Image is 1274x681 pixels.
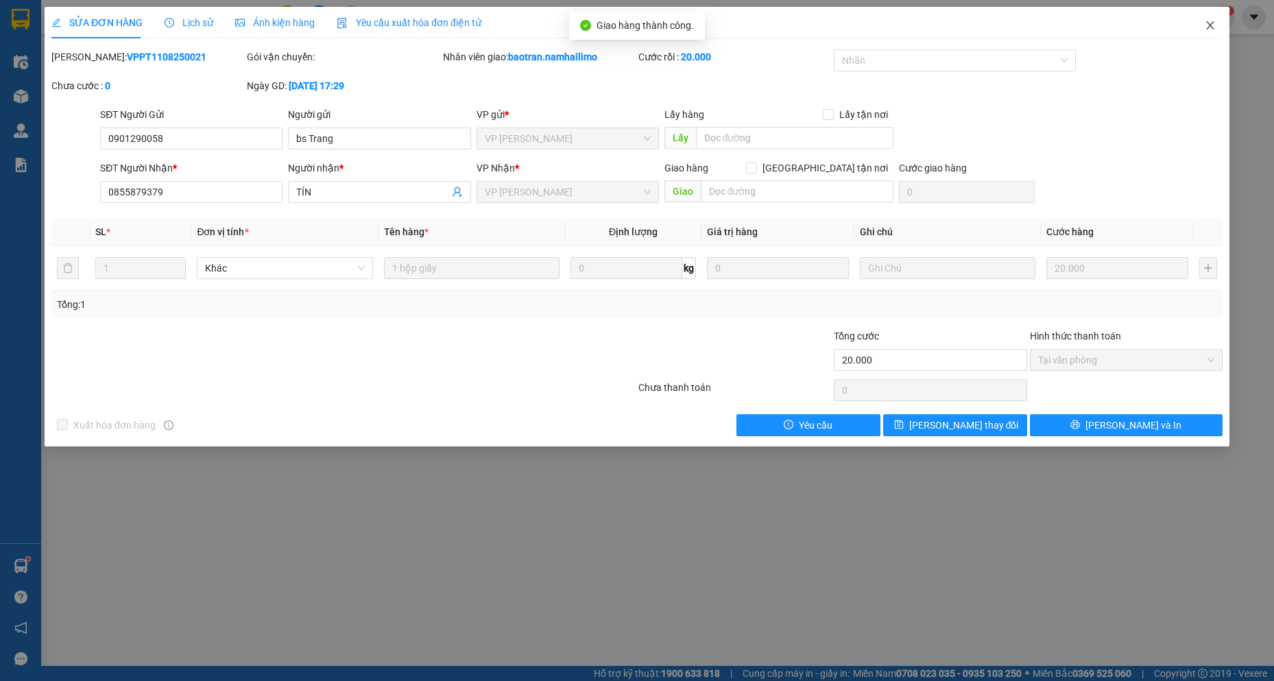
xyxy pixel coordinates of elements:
[288,107,470,122] div: Người gửi
[701,180,894,202] input: Dọc đường
[664,163,708,174] span: Giao hàng
[664,109,704,120] span: Lấy hàng
[164,420,173,430] span: info-circle
[1085,418,1181,433] span: [PERSON_NAME] và In
[637,380,832,404] div: Chưa thanh toán
[696,127,894,149] input: Dọc đường
[127,51,206,62] b: VPPT1108250021
[12,45,121,77] div: HẢI SẢN BÉ GẤM
[1191,7,1229,45] button: Close
[337,18,348,29] img: icon
[1070,420,1080,431] span: printer
[894,420,904,431] span: save
[1038,350,1214,370] span: Tại văn phòng
[443,49,636,64] div: Nhân viên giao:
[165,18,174,27] span: clock-circle
[681,51,711,62] b: 20.000
[508,51,597,62] b: baotran.namhailimo
[12,13,33,27] span: Gửi:
[131,13,164,27] span: Nhận:
[854,219,1042,246] th: Ghi chú
[57,297,492,312] div: Tổng: 1
[909,418,1019,433] span: [PERSON_NAME] thay đổi
[105,80,110,91] b: 0
[247,49,440,64] div: Gói vận chuyển:
[883,414,1027,436] button: save[PERSON_NAME] thay đổi
[51,49,244,64] div: [PERSON_NAME]:
[834,107,893,122] span: Lấy tận nơi
[51,78,244,93] div: Chưa cước :
[638,49,831,64] div: Cước rồi :
[757,160,893,176] span: [GEOGRAPHIC_DATA] tận nơi
[235,17,315,28] span: Ảnh kiện hàng
[12,12,121,45] div: VP [PERSON_NAME]
[485,128,651,149] span: VP Phan Thiết
[68,418,161,433] span: Xuất hóa đơn hàng
[205,258,365,278] span: Khác
[131,64,330,112] span: BẾN XE PHÍA NAM [GEOGRAPHIC_DATA]
[289,80,344,91] b: [DATE] 17:29
[485,182,651,202] span: VP Phạm Ngũ Lão
[834,331,879,342] span: Tổng cước
[1046,226,1094,237] span: Cước hàng
[799,418,832,433] span: Yêu cầu
[131,12,330,28] div: VP [GEOGRAPHIC_DATA]
[100,107,283,122] div: SĐT Người Gửi
[707,226,758,237] span: Giá trị hàng
[100,160,283,176] div: SĐT Người Nhận
[452,187,463,198] span: user-add
[131,28,330,45] div: ANH LÝ
[197,226,248,237] span: Đơn vị tính
[664,180,701,202] span: Giao
[707,257,849,279] input: 0
[477,163,515,174] span: VP Nhận
[682,257,696,279] span: kg
[51,18,61,27] span: edit
[1030,331,1121,342] label: Hình thức thanh toán
[288,160,470,176] div: Người nhận
[899,163,967,174] label: Cước giao hàng
[337,17,481,28] span: Yêu cầu xuất hóa đơn điện tử
[12,77,121,97] div: 0333179776
[165,17,213,28] span: Lịch sử
[597,20,694,31] span: Giao hàng thành công.
[384,226,429,237] span: Tên hàng
[736,414,880,436] button: exclamation-circleYêu cầu
[784,420,793,431] span: exclamation-circle
[899,181,1035,203] input: Cước giao hàng
[247,78,440,93] div: Ngày GD:
[1046,257,1188,279] input: 0
[384,257,560,279] input: VD: Bàn, Ghế
[609,226,658,237] span: Định lượng
[57,257,79,279] button: delete
[51,17,143,28] span: SỬA ĐƠN HÀNG
[1030,414,1223,436] button: printer[PERSON_NAME] và In
[95,226,106,237] span: SL
[1205,20,1216,31] span: close
[131,71,149,86] span: TC:
[131,45,330,64] div: 0772486646
[580,20,591,31] span: check-circle
[860,257,1036,279] input: Ghi Chú
[664,127,696,149] span: Lấy
[235,18,245,27] span: picture
[477,107,659,122] div: VP gửi
[1199,257,1217,279] button: plus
